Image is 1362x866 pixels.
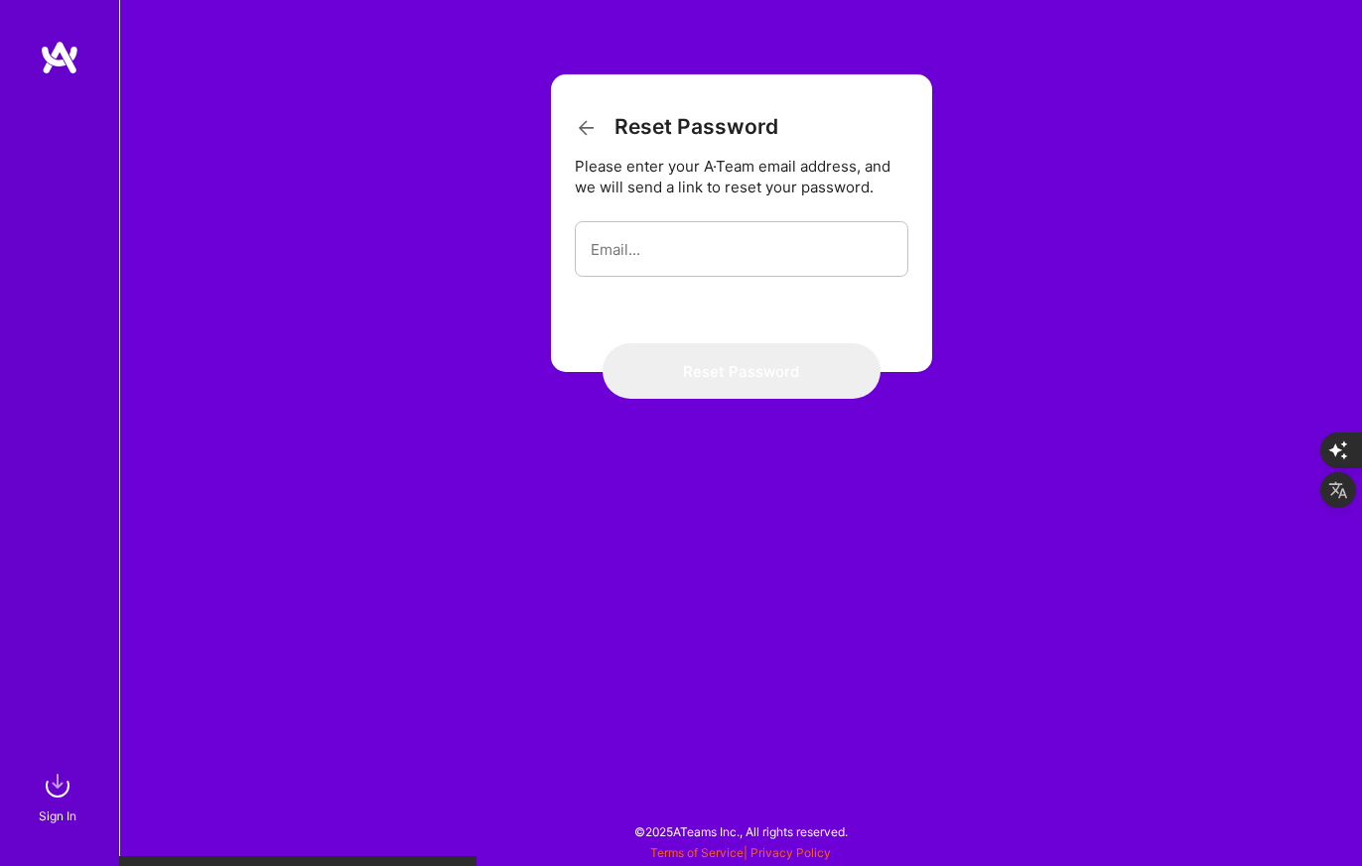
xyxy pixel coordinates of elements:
a: Terms of Service [650,845,744,860]
div: Please enter your A·Team email address, and we will send a link to reset your password. [575,156,908,197]
h3: Reset Password [575,114,778,140]
a: Privacy Policy [750,845,831,860]
div: © 2025 ATeams Inc., All rights reserved. [119,806,1362,856]
img: sign in [38,766,77,805]
span: | [650,845,831,860]
img: logo [40,40,79,75]
i: icon ArrowBack [575,116,599,140]
button: Reset Password [603,343,881,399]
input: Email... [591,224,892,275]
a: sign inSign In [42,766,77,826]
div: Sign In [39,805,76,826]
